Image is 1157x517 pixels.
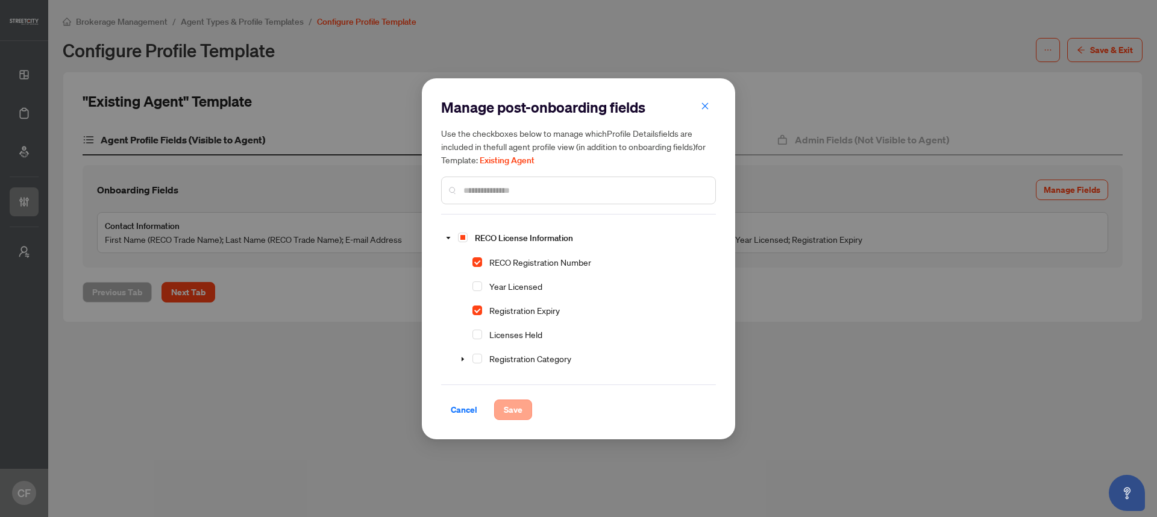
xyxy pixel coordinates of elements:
span: Year Licensed [484,279,547,293]
button: Cancel [441,399,487,420]
button: Save [494,399,532,420]
span: RECO License Information [470,230,578,245]
span: Registration Category [489,353,571,364]
span: Select RECO License Information [458,233,468,242]
span: RECO Registration Number [484,255,596,269]
button: Open asap [1109,475,1145,511]
span: Licenses Held [484,327,547,342]
span: close [701,102,709,110]
span: Registration Category [484,351,576,366]
span: Registration Expiry [484,303,565,318]
span: caret-down [445,235,451,241]
span: Select Year Licensed [472,281,482,291]
h5: Use the checkboxes below to manage which Profile Details fields are included in the full agent pr... [441,127,716,167]
span: RECO Registration Number [489,257,591,268]
h2: Manage post-onboarding fields [441,98,716,117]
span: Cancel [451,400,477,419]
span: Save [504,400,522,419]
span: Select Licenses Held [472,330,482,339]
span: Registration Expiry [489,305,560,316]
span: RECO License Information [475,233,573,243]
span: Select Registration Category [472,354,482,363]
span: Select Registration Expiry [472,305,482,315]
span: caret-down [460,356,466,362]
span: Year Licensed [489,281,542,292]
span: Select RECO Registration Number [472,257,482,267]
span: Existing Agent [480,155,535,166]
span: Licenses Held [489,329,542,340]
